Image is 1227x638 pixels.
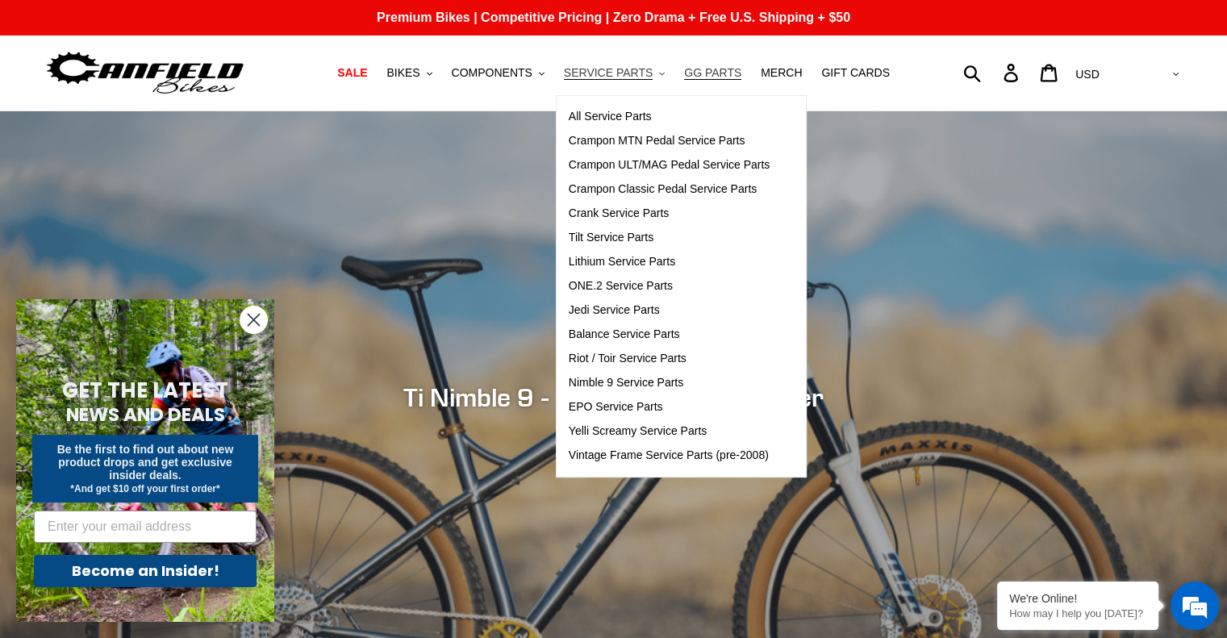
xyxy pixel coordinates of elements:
a: Crampon ULT/MAG Pedal Service Parts [557,153,783,177]
a: EPO Service Parts [557,395,783,419]
a: Lithium Service Parts [557,250,783,274]
a: Tilt Service Parts [557,226,783,250]
button: Close dialog [240,306,268,334]
a: GG PARTS [676,62,749,84]
span: BIKES [386,66,419,80]
span: Riot / Toir Service Parts [569,352,687,365]
a: Nimble 9 Service Parts [557,371,783,395]
a: Yelli Screamy Service Parts [557,419,783,444]
a: Vintage Frame Service Parts (pre-2008) [557,444,783,468]
button: COMPONENTS [444,62,553,84]
span: ONE.2 Service Parts [569,279,673,293]
a: Crampon MTN Pedal Service Parts [557,129,783,153]
p: How may I help you today? [1009,607,1146,619]
span: Lithium Service Parts [569,255,675,269]
span: Crank Service Parts [569,206,669,220]
button: BIKES [378,62,440,84]
span: SALE [337,66,367,80]
span: Crampon Classic Pedal Service Parts [569,182,757,196]
a: All Service Parts [557,105,783,129]
a: Crampon Classic Pedal Service Parts [557,177,783,202]
span: Crampon MTN Pedal Service Parts [569,134,745,148]
input: Enter your email address [34,511,257,543]
span: Tilt Service Parts [569,231,653,244]
span: Balance Service Parts [569,327,680,341]
a: Riot / Toir Service Parts [557,347,783,371]
span: Jedi Service Parts [569,303,660,317]
span: SERVICE PARTS [564,66,653,80]
span: EPO Service Parts [569,400,663,414]
a: Balance Service Parts [557,323,783,347]
a: Crank Service Parts [557,202,783,226]
span: GIFT CARDS [821,66,890,80]
span: Crampon ULT/MAG Pedal Service Parts [569,158,770,172]
a: SALE [329,62,375,84]
span: NEWS AND DEALS [66,402,225,427]
div: We're Online! [1009,592,1146,605]
a: GIFT CARDS [813,62,898,84]
span: Be the first to find out about new product drops and get exclusive insider deals. [57,443,234,482]
span: Nimble 9 Service Parts [569,376,683,390]
span: MERCH [761,66,802,80]
img: Canfield Bikes [44,48,246,98]
button: Become an Insider! [34,555,257,587]
span: *And get $10 off your first order* [70,483,219,494]
span: Vintage Frame Service Parts (pre-2008) [569,448,769,462]
span: COMPONENTS [452,66,532,80]
span: All Service Parts [569,110,652,123]
a: Jedi Service Parts [557,298,783,323]
span: Yelli Screamy Service Parts [569,424,707,438]
input: Search [972,55,1013,90]
span: GET THE LATEST [62,376,228,405]
button: SERVICE PARTS [556,62,673,84]
a: MERCH [753,62,810,84]
a: ONE.2 Service Parts [557,274,783,298]
span: GG PARTS [684,66,741,80]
